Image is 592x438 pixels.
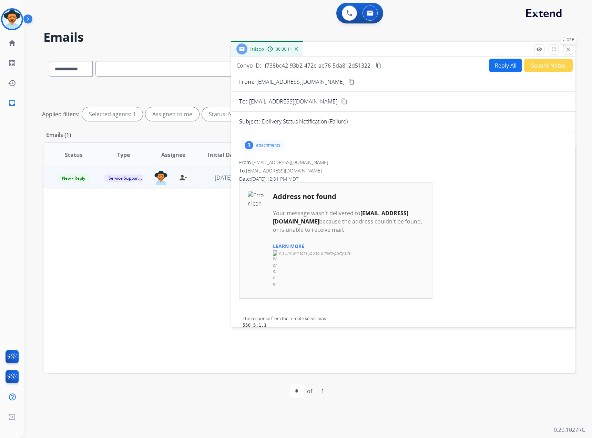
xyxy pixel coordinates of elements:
td: Your message wasn't delivered to because the address couldn't be found, or is unable to receive m... [273,202,424,234]
div: Selected agents: 1 [82,107,143,121]
div: From: [239,159,567,166]
p: Applied filters: [42,110,79,118]
p: Convo ID: [236,61,261,70]
mat-icon: person_remove [179,173,187,182]
mat-icon: content_copy [376,62,382,69]
mat-icon: fullscreen [551,46,557,52]
td: This link will take you to a third-party site [273,250,424,287]
span: Initial Date [208,151,239,159]
img: Error Icon [248,191,273,213]
img: avatar [2,10,22,29]
p: To: [239,97,247,106]
div: 3 [245,141,253,149]
mat-icon: inbox [8,99,16,107]
mat-icon: home [8,39,16,47]
button: Reply All [489,59,522,72]
span: [EMAIL_ADDRESS][DOMAIN_NAME] [252,159,328,166]
span: Service Support [104,175,144,182]
span: New - Reply [58,175,89,182]
img: Warning [273,250,277,287]
img: agent-avatar [154,171,168,185]
span: Status [65,151,83,159]
div: of [307,387,312,395]
p: [EMAIL_ADDRESS][DOMAIN_NAME] [256,78,345,86]
h2: Emails [43,30,575,44]
a: LEARN MORE [273,243,304,249]
p: 0.20.1027RC [554,426,585,434]
p: Subject: [239,117,260,126]
div: Assigned to me [145,107,199,121]
mat-icon: close [565,46,571,52]
button: Secure Notes [524,59,573,72]
mat-icon: remove_red_eye [536,46,542,52]
p: 550 5.1.1 [243,322,429,335]
span: [EMAIL_ADDRESS][DOMAIN_NAME] [249,97,337,106]
td: The response from the remote server was: [239,299,432,359]
p: Close [561,34,576,44]
mat-icon: content_copy [348,79,355,85]
div: Status: New - Initial [202,107,275,121]
mat-icon: list_alt [8,59,16,67]
span: Assignee [161,151,185,159]
mat-icon: content_copy [341,98,347,104]
p: Emails (1) [43,131,74,139]
div: 1 [316,384,330,398]
span: [EMAIL_ADDRESS][DOMAIN_NAME] [246,167,322,174]
p: From: [239,78,254,86]
div: Date: [239,176,567,182]
div: To: [239,167,567,174]
span: f738bc42-93b2-472e-ae76-5da812d51322 [265,62,370,69]
span: Inbox [250,45,265,53]
p: attachments [256,142,280,148]
span: [DATE] 12:31 PM MDT [251,176,298,182]
button: Close [563,44,573,54]
span: [DATE] [215,174,232,181]
span: 00:00:11 [276,47,292,52]
p: Delivery Status Notification (Failure) [262,117,348,126]
mat-icon: history [8,79,16,87]
span: Type [117,151,130,159]
h2: Address not found [273,191,423,202]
